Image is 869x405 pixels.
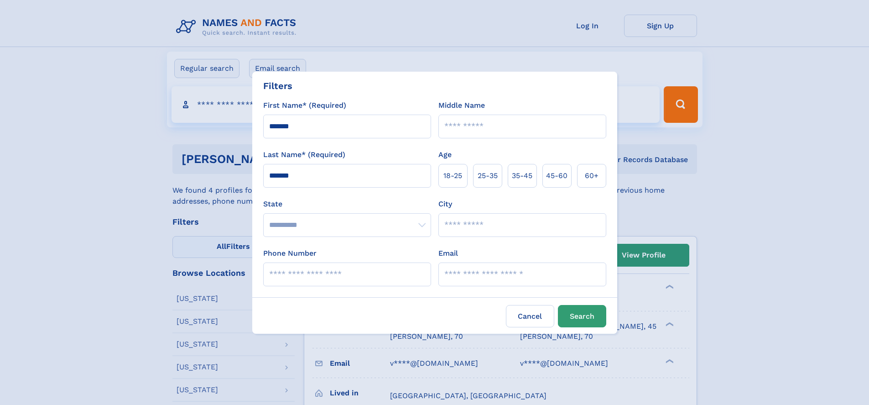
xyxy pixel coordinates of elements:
[263,199,431,210] label: State
[263,79,292,93] div: Filters
[438,149,452,160] label: Age
[263,248,317,259] label: Phone Number
[585,170,598,181] span: 60+
[506,305,554,327] label: Cancel
[558,305,606,327] button: Search
[443,170,462,181] span: 18‑25
[546,170,567,181] span: 45‑60
[263,149,345,160] label: Last Name* (Required)
[478,170,498,181] span: 25‑35
[512,170,532,181] span: 35‑45
[438,100,485,111] label: Middle Name
[263,100,346,111] label: First Name* (Required)
[438,248,458,259] label: Email
[438,199,452,210] label: City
